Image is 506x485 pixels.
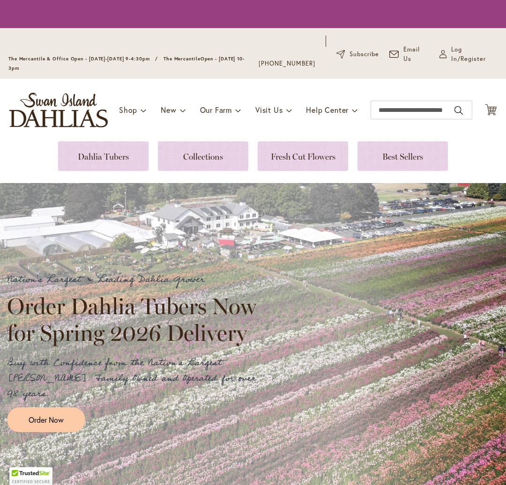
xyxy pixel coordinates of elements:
[29,414,64,425] span: Order Now
[7,272,265,287] p: Nation's Largest & Leading Dahlia Grower
[439,45,498,64] a: Log In/Register
[7,407,85,432] a: Order Now
[7,293,265,345] h2: Order Dahlia Tubers Now for Spring 2026 Delivery
[161,105,176,115] span: New
[403,45,429,64] span: Email Us
[306,105,349,115] span: Help Center
[9,93,108,127] a: store logo
[255,105,283,115] span: Visit Us
[259,59,315,68] a: [PHONE_NUMBER]
[119,105,137,115] span: Shop
[336,50,379,59] a: Subscribe
[7,355,265,402] p: Buy with Confidence from the Nation's Largest [PERSON_NAME]. Family Owned and Operated for over 9...
[8,56,201,62] span: The Mercantile & Office Open - [DATE]-[DATE] 9-4:30pm / The Mercantile
[200,105,232,115] span: Our Farm
[389,45,429,64] a: Email Us
[350,50,379,59] span: Subscribe
[454,103,463,118] button: Search
[451,45,498,64] span: Log In/Register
